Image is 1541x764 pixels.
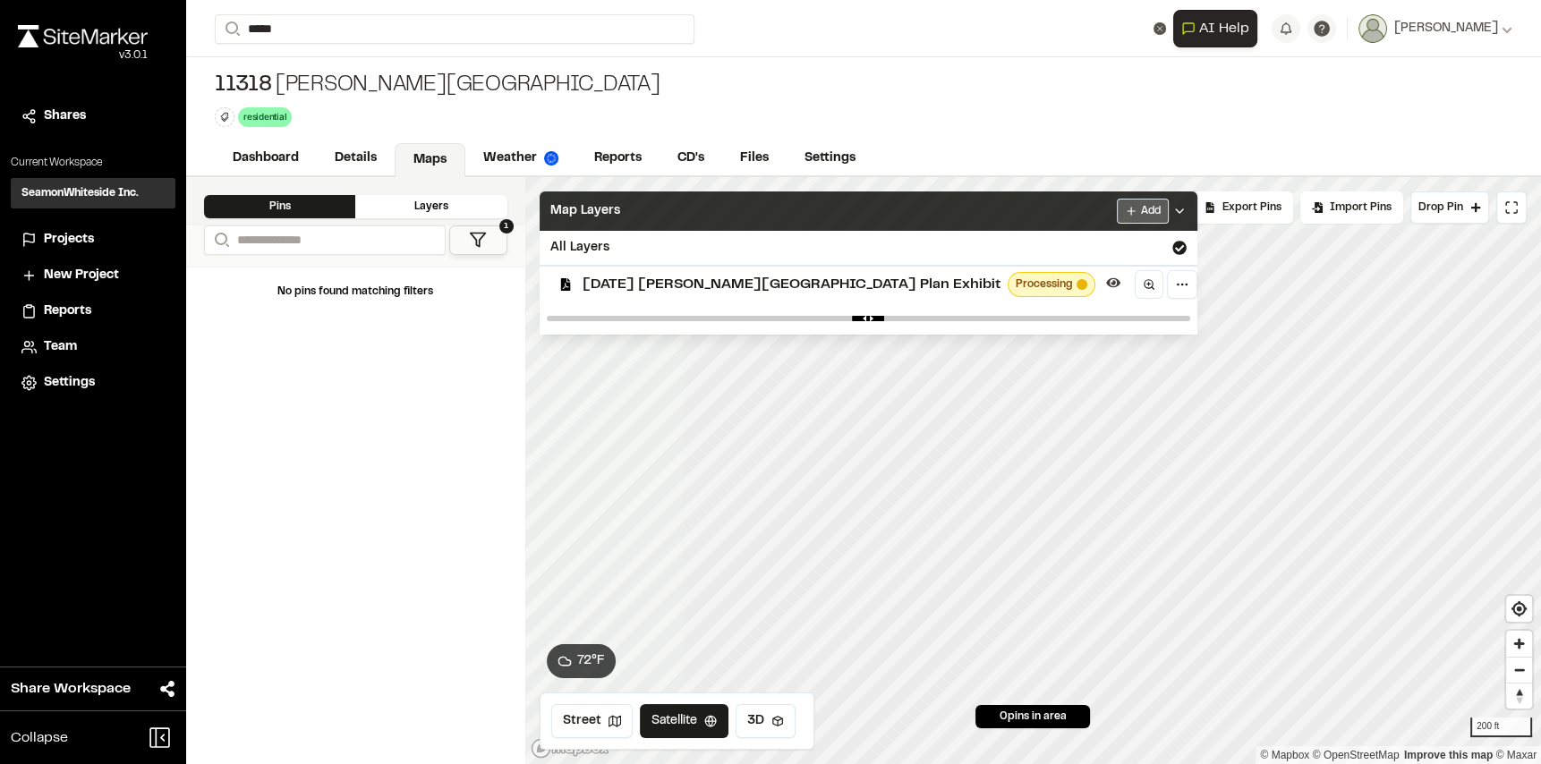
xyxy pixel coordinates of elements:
[722,141,787,175] a: Files
[1506,657,1532,683] button: Zoom out
[551,704,633,738] button: Street
[544,151,558,166] img: precipai.png
[1506,683,1532,709] span: Reset bearing to north
[204,225,236,255] button: Search
[21,106,165,126] a: Shares
[215,141,317,175] a: Dashboard
[355,195,507,218] div: Layers
[395,143,465,177] a: Maps
[1141,203,1161,219] span: Add
[44,301,91,321] span: Reports
[525,177,1541,764] canvas: Map
[465,141,576,175] a: Weather
[1418,199,1463,216] span: Drop Pin
[577,651,605,671] span: 72 ° F
[499,219,514,233] span: 1
[576,141,660,175] a: Reports
[1313,749,1400,761] a: OpenStreetMap
[1222,199,1281,216] span: Export Pins
[44,266,119,285] span: New Project
[1260,749,1309,761] a: Mapbox
[21,185,139,201] h3: SeamonWhiteside Inc.
[215,107,234,127] button: Edit Tags
[1358,14,1387,43] img: User
[550,201,620,221] span: Map Layers
[215,72,660,100] div: [PERSON_NAME][GEOGRAPHIC_DATA]
[204,195,355,218] div: Pins
[660,141,722,175] a: CD's
[1506,658,1532,683] span: Zoom out
[1103,272,1124,293] button: Hide layer
[1470,717,1532,737] div: 200 ft
[44,230,94,250] span: Projects
[44,373,95,393] span: Settings
[1495,749,1537,761] a: Maxar
[547,644,616,678] button: 72°F
[583,274,1000,295] span: [DATE] [PERSON_NAME][GEOGRAPHIC_DATA] Plan Exhibit
[1404,749,1493,761] a: Map feedback
[18,47,148,64] div: Oh geez...please don't...
[44,337,77,357] span: Team
[215,72,272,100] span: 11318
[21,301,165,321] a: Reports
[1173,10,1264,47] div: Open AI Assistant
[11,678,131,700] span: Share Workspace
[1117,199,1169,224] button: Add
[44,106,86,126] span: Shares
[449,225,507,255] button: 1
[787,141,873,175] a: Settings
[531,738,609,759] a: Mapbox logo
[1008,272,1095,297] div: Map layer tileset processing
[1199,18,1249,39] span: AI Help
[1506,631,1532,657] button: Zoom in
[21,373,165,393] a: Settings
[215,14,247,44] button: Search
[1506,596,1532,622] button: Find my location
[1135,270,1163,299] a: Zoom to layer
[1154,22,1166,35] button: Clear text
[11,155,175,171] p: Current Workspace
[21,337,165,357] a: Team
[1358,14,1512,43] button: [PERSON_NAME]
[21,266,165,285] a: New Project
[1394,19,1498,38] span: [PERSON_NAME]
[21,230,165,250] a: Projects
[11,727,68,749] span: Collapse
[18,25,148,47] img: rebrand.png
[1173,10,1257,47] button: Open AI Assistant
[1000,709,1067,725] span: 0 pins in area
[277,287,433,296] span: No pins found matching filters
[736,704,796,738] button: 3D
[1300,191,1403,224] div: Import Pins into your project
[1330,199,1392,216] span: Import Pins
[640,704,728,738] button: Satellite
[1410,191,1489,224] button: Drop Pin
[1193,191,1293,224] div: No pins available to export
[1077,279,1087,290] span: Map layer tileset processing
[1506,683,1532,709] button: Reset bearing to north
[238,107,292,126] div: residential
[317,141,395,175] a: Details
[1016,276,1073,293] span: Processing
[540,231,1197,265] div: All Layers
